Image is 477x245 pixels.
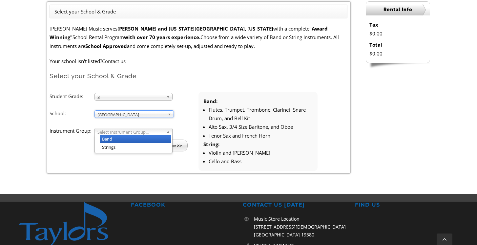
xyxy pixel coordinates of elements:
[254,215,346,238] p: Music Store Location [STREET_ADDRESS][DEMOGRAPHIC_DATA] [GEOGRAPHIC_DATA] 19380
[203,141,219,147] strong: String:
[131,202,234,209] h2: FACEBOOK
[209,148,313,157] li: Violin and [PERSON_NAME]
[117,25,273,32] strong: [PERSON_NAME] and [US_STATE][GEOGRAPHIC_DATA], [US_STATE]
[369,40,420,49] li: Total
[209,105,313,123] li: Flutes, Trumpet, Trombone, Clarinet, Snare Drum, and Bell Kit
[369,20,420,29] li: Tax
[243,202,346,209] h2: CONTACT US [DATE]
[369,49,420,58] li: $0.00
[209,131,313,140] li: Tenor Sax and French Horn
[97,93,164,101] span: 3
[50,24,347,50] p: [PERSON_NAME] Music serves with a complete School Rental Program Choose from a wide variety of Ba...
[366,63,430,69] img: sidebar-footer.png
[102,58,126,64] a: Contact us
[50,109,94,118] label: School:
[369,29,420,38] li: $0.00
[124,34,200,40] strong: with over 70 years experience.
[100,135,171,143] li: Band
[50,126,94,135] label: Instrument Group:
[97,111,165,119] span: [GEOGRAPHIC_DATA]
[50,92,94,100] label: Student Grade:
[50,57,347,65] p: Your school isn't listed?
[355,202,458,209] h2: FIND US
[203,98,218,104] strong: Band:
[97,128,164,136] span: Select Instrument Group...
[100,143,171,151] li: Strings
[209,122,313,131] li: Alto Sax, 3/4 Size Baritone, and Oboe
[54,7,116,16] li: Select your School & Grade
[366,4,430,15] h2: Rental Info
[209,157,313,166] li: Cello and Bass
[50,72,347,80] h2: Select your School & Grade
[85,43,127,49] strong: School Approved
